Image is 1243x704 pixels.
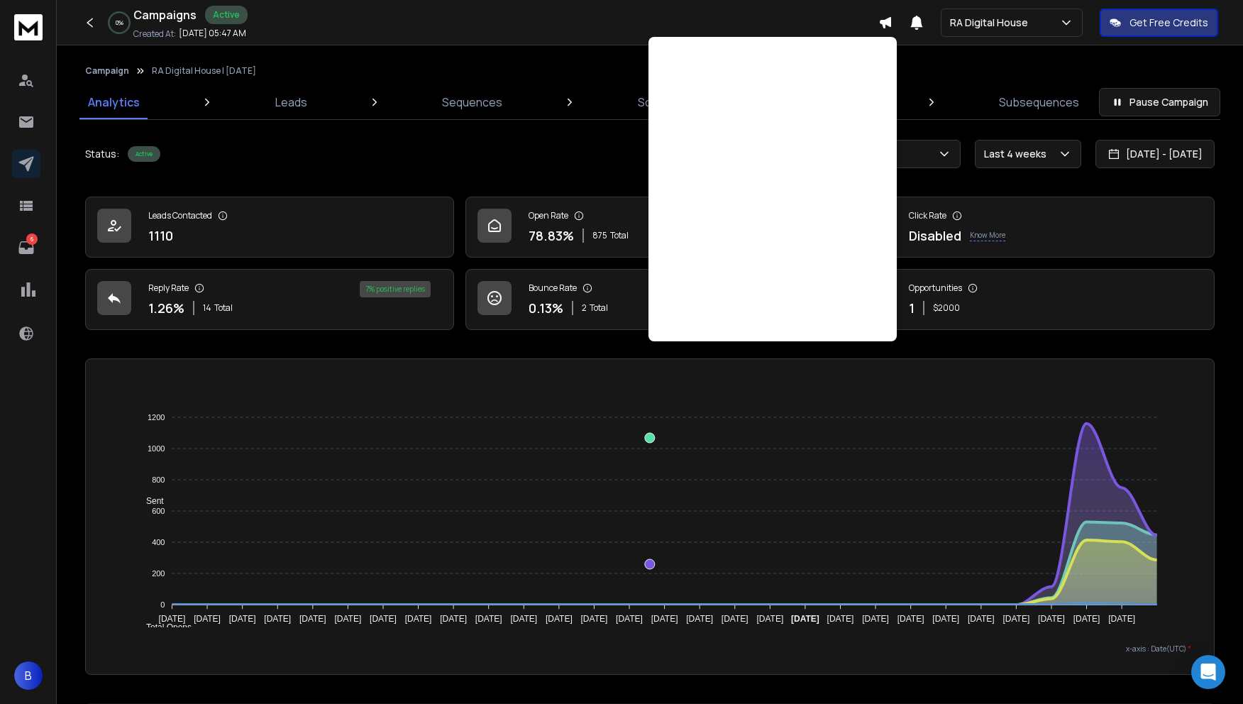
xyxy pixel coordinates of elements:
tspan: [DATE] [1073,614,1100,624]
button: B [14,661,43,690]
p: 0 % [116,18,123,27]
p: Opportunities [909,282,962,294]
tspan: [DATE] [475,614,502,624]
a: Click RateDisabledKnow More [846,197,1215,258]
a: Subsequences [990,85,1088,119]
a: Analytics [79,85,148,119]
p: 78.83 % [529,226,574,246]
span: 14 [203,302,211,314]
p: 6 [26,233,38,245]
div: Active [205,6,248,24]
p: Open Rate [529,210,568,221]
tspan: [DATE] [686,614,713,624]
span: 2 [582,302,587,314]
span: Total [590,302,608,314]
p: Disabled [909,226,961,246]
tspan: 0 [161,600,165,609]
p: Sequences [442,94,502,111]
tspan: [DATE] [1003,614,1030,624]
p: Created At: [133,28,176,40]
tspan: [DATE] [1038,614,1065,624]
p: Bounce Rate [529,282,577,294]
p: Reply Rate [148,282,189,294]
p: Leads [275,94,307,111]
button: Pause Campaign [1099,88,1220,116]
a: 6 [12,233,40,262]
p: 1 [909,298,915,318]
a: Reply Rate1.26%14Total7% positive replies [85,269,454,330]
p: Know More [970,230,1005,241]
p: 1.26 % [148,298,184,318]
a: Leads Contacted1110 [85,197,454,258]
tspan: [DATE] [229,614,256,624]
a: Sequences [433,85,511,119]
a: Bounce Rate0.13%2Total [465,269,834,330]
span: Total [214,302,233,314]
p: 0.13 % [529,298,563,318]
tspan: [DATE] [862,614,889,624]
tspan: [DATE] [511,614,538,624]
p: RA Digital House | [DATE] [152,65,256,77]
p: Leads Contacted [148,210,212,221]
div: Active [128,146,160,162]
p: 1110 [148,226,173,246]
tspan: [DATE] [897,614,924,624]
div: Open Intercom Messenger [1191,655,1225,689]
p: Get Free Credits [1129,16,1208,30]
tspan: [DATE] [791,614,819,624]
p: Schedule [638,94,687,111]
tspan: [DATE] [616,614,643,624]
span: 875 [592,230,607,241]
tspan: 200 [152,569,165,578]
p: Subsequences [999,94,1079,111]
p: Click Rate [909,210,946,221]
p: Status: [85,147,119,161]
tspan: 1000 [148,444,165,453]
p: $ 2000 [933,302,960,314]
tspan: [DATE] [405,614,432,624]
p: Analytics [88,94,140,111]
button: [DATE] - [DATE] [1095,140,1215,168]
div: 7 % positive replies [360,281,431,297]
tspan: [DATE] [651,614,678,624]
tspan: [DATE] [932,614,959,624]
tspan: [DATE] [370,614,397,624]
tspan: 1200 [148,413,165,422]
a: Open Rate78.83%875Total [465,197,834,258]
tspan: [DATE] [194,614,221,624]
button: Campaign [85,65,129,77]
tspan: [DATE] [722,614,748,624]
button: Get Free Credits [1100,9,1218,37]
tspan: 800 [152,475,165,484]
a: Schedule [629,85,695,119]
a: Leads [267,85,316,119]
span: Sent [136,496,164,506]
tspan: [DATE] [581,614,608,624]
p: x-axis : Date(UTC) [109,644,1191,654]
img: logo [14,14,43,40]
tspan: [DATE] [757,614,784,624]
tspan: [DATE] [546,614,573,624]
tspan: 400 [152,538,165,546]
h1: Campaigns [133,6,197,23]
span: Total Opens [136,622,192,632]
tspan: [DATE] [440,614,467,624]
span: Total [610,230,629,241]
tspan: [DATE] [827,614,854,624]
p: [DATE] 05:47 AM [179,28,246,39]
tspan: [DATE] [335,614,362,624]
tspan: [DATE] [159,614,186,624]
a: Opportunities1$2000 [846,269,1215,330]
tspan: [DATE] [299,614,326,624]
tspan: [DATE] [968,614,995,624]
p: RA Digital House [950,16,1034,30]
tspan: 600 [152,507,165,515]
p: Last 4 weeks [984,147,1052,161]
tspan: [DATE] [264,614,291,624]
tspan: [DATE] [1108,614,1135,624]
